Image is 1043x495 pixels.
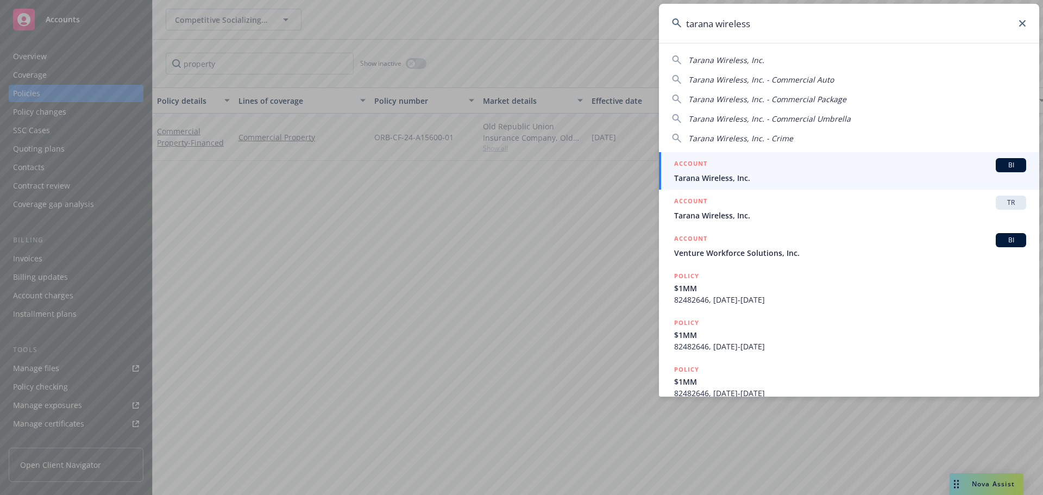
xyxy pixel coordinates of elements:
[674,329,1026,341] span: $1MM
[674,283,1026,294] span: $1MM
[674,317,699,328] h5: POLICY
[674,294,1026,305] span: 82482646, [DATE]-[DATE]
[674,247,1026,259] span: Venture Workforce Solutions, Inc.
[688,55,764,65] span: Tarana Wireless, Inc.
[674,271,699,281] h5: POLICY
[674,233,707,246] h5: ACCOUNT
[659,227,1039,265] a: ACCOUNTBIVenture Workforce Solutions, Inc.
[659,358,1039,405] a: POLICY$1MM82482646, [DATE]-[DATE]
[688,74,834,85] span: Tarana Wireless, Inc. - Commercial Auto
[674,364,699,375] h5: POLICY
[1000,160,1022,170] span: BI
[674,172,1026,184] span: Tarana Wireless, Inc.
[674,376,1026,387] span: $1MM
[688,114,851,124] span: Tarana Wireless, Inc. - Commercial Umbrella
[674,196,707,209] h5: ACCOUNT
[688,94,846,104] span: Tarana Wireless, Inc. - Commercial Package
[674,210,1026,221] span: Tarana Wireless, Inc.
[674,341,1026,352] span: 82482646, [DATE]-[DATE]
[688,133,793,143] span: Tarana Wireless, Inc. - Crime
[659,265,1039,311] a: POLICY$1MM82482646, [DATE]-[DATE]
[674,158,707,171] h5: ACCOUNT
[1000,235,1022,245] span: BI
[674,387,1026,399] span: 82482646, [DATE]-[DATE]
[1000,198,1022,208] span: TR
[659,4,1039,43] input: Search...
[659,152,1039,190] a: ACCOUNTBITarana Wireless, Inc.
[659,311,1039,358] a: POLICY$1MM82482646, [DATE]-[DATE]
[659,190,1039,227] a: ACCOUNTTRTarana Wireless, Inc.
